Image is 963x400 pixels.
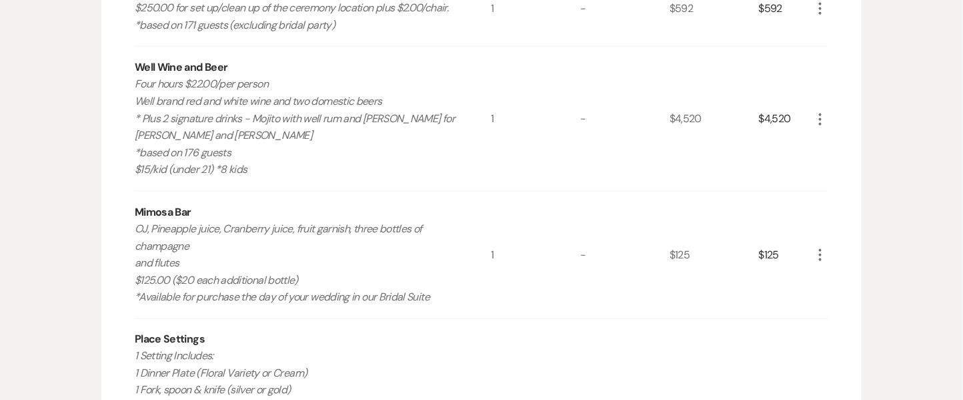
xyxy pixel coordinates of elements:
div: $125 [759,192,812,319]
div: $125 [670,192,759,319]
div: - [580,47,670,191]
p: OJ, Pineapple juice, Cranberry juice, fruit garnish, three bottles of champagne and flutes $125.0... [135,220,455,306]
div: $4,520 [670,47,759,191]
div: Well Wine and Beer [135,59,227,75]
div: Mimosa Bar [135,204,191,220]
div: 1 [492,192,581,319]
div: - [580,192,670,319]
p: Four hours $22.00/per person Well brand red and white wine and two domestic beers * Plus 2 signat... [135,75,455,178]
div: $4,520 [759,47,812,191]
div: Place Settings [135,332,205,348]
div: 1 [492,47,581,191]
